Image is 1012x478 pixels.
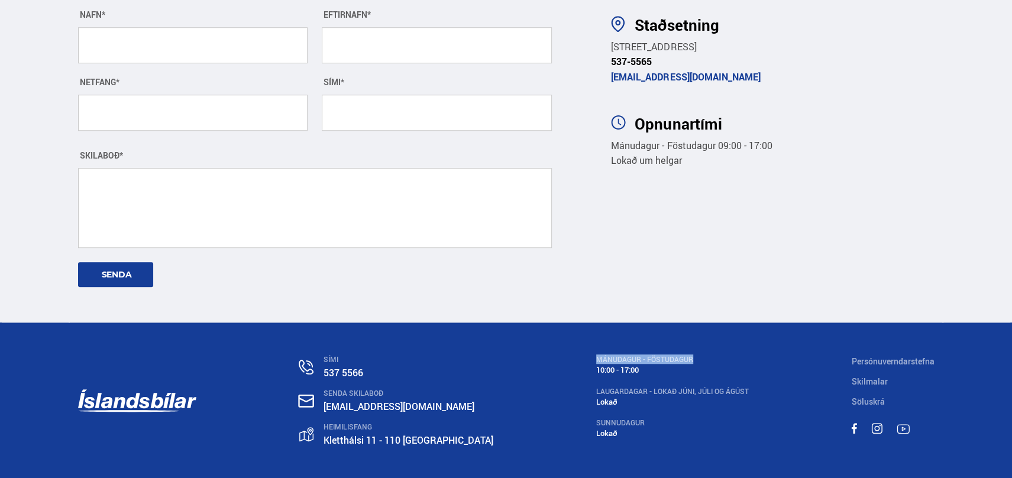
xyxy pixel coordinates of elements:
[596,356,749,364] div: MÁNUDAGUR - FÖSTUDAGUR
[611,70,760,83] a: [EMAIL_ADDRESS][DOMAIN_NAME]
[611,139,772,152] span: Mánudagur - Föstudagur 09:00 - 17:00
[851,396,884,407] a: Söluskrá
[324,434,493,447] a: Kletthálsi 11 - 110 [GEOGRAPHIC_DATA]
[324,423,493,431] div: HEIMILISFANG
[851,376,887,387] a: Skilmalar
[635,115,934,133] h3: Opnunartími
[611,16,625,32] img: pw9sMCDar5Ii6RG5.svg
[611,154,681,167] span: Lokað um helgar
[596,398,749,406] div: Lokað
[9,5,45,40] button: Open LiveChat chat widget
[851,356,934,367] a: Persónuverndarstefna
[298,394,314,408] img: nHj8e-n-aHgjukTg.svg
[596,429,749,438] div: Lokað
[299,360,313,374] img: n0V2lOsqF3l1V2iz.svg
[324,400,474,413] a: [EMAIL_ADDRESS][DOMAIN_NAME]
[78,77,308,87] div: NETFANG*
[324,366,363,379] a: 537 5566
[611,115,626,130] img: 5L2kbIWUWlfci3BR.svg
[596,366,749,374] div: 10:00 - 17:00
[611,40,696,53] a: [STREET_ADDRESS]
[78,262,153,287] button: SENDA
[635,16,934,34] h3: Staðsetning
[78,151,552,160] div: SKILABOÐ*
[322,77,552,87] div: SÍMI*
[611,55,652,68] a: 537-5565
[596,419,749,427] div: SUNNUDAGUR
[324,356,493,364] div: SÍMI
[299,427,313,442] img: gp4YpyYFnEr45R34.svg
[78,10,308,20] div: NAFN*
[324,389,493,398] div: SENDA SKILABOÐ
[596,387,749,396] div: LAUGARDAGAR - Lokað Júni, Júli og Ágúst
[322,10,552,20] div: EFTIRNAFN*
